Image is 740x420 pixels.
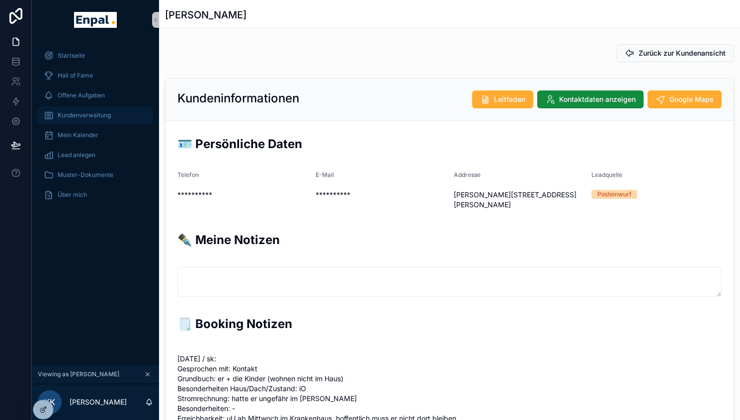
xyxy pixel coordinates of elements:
span: Leitfaden [494,94,525,104]
span: Viewing as [PERSON_NAME] [38,370,119,378]
div: Posteinwurf [597,190,631,199]
button: Leitfaden [472,90,533,108]
span: Kundenverwaltung [58,111,111,119]
span: Zurück zur Kundenansicht [639,48,726,58]
a: Startseite [38,47,153,65]
img: App logo [74,12,116,28]
h2: 🗒️ Booking Notizen [177,316,722,332]
p: [PERSON_NAME] [70,397,127,407]
a: Kundenverwaltung [38,106,153,124]
span: Muster-Dokumente [58,171,113,179]
span: Lead anlegen [58,151,95,159]
button: Kontaktdaten anzeigen [537,90,644,108]
span: Addresse [454,171,481,178]
span: Telefon [177,171,199,178]
button: Zurück zur Kundenansicht [616,44,734,62]
div: scrollable content [32,40,159,217]
button: Google Maps [648,90,722,108]
a: Über mich [38,186,153,204]
span: Google Maps [669,94,714,104]
h2: 🪪 Persönliche Daten [177,136,722,152]
span: E-Mail [316,171,334,178]
span: Über mich [58,191,87,199]
h2: ✒️ Meine Notizen [177,232,722,248]
a: Hall of Fame [38,67,153,84]
h1: [PERSON_NAME] [165,8,247,22]
span: Offene Aufgaben [58,91,105,99]
span: Kontaktdaten anzeigen [559,94,636,104]
span: Startseite [58,52,85,60]
a: Muster-Dokumente [38,166,153,184]
span: Leadquelle [591,171,622,178]
a: Lead anlegen [38,146,153,164]
span: Hall of Fame [58,72,93,80]
a: Mein Kalender [38,126,153,144]
span: KK [44,396,55,408]
span: Mein Kalender [58,131,98,139]
span: [PERSON_NAME][STREET_ADDRESS][PERSON_NAME] [454,190,584,210]
h2: Kundeninformationen [177,90,299,106]
a: Offene Aufgaben [38,86,153,104]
